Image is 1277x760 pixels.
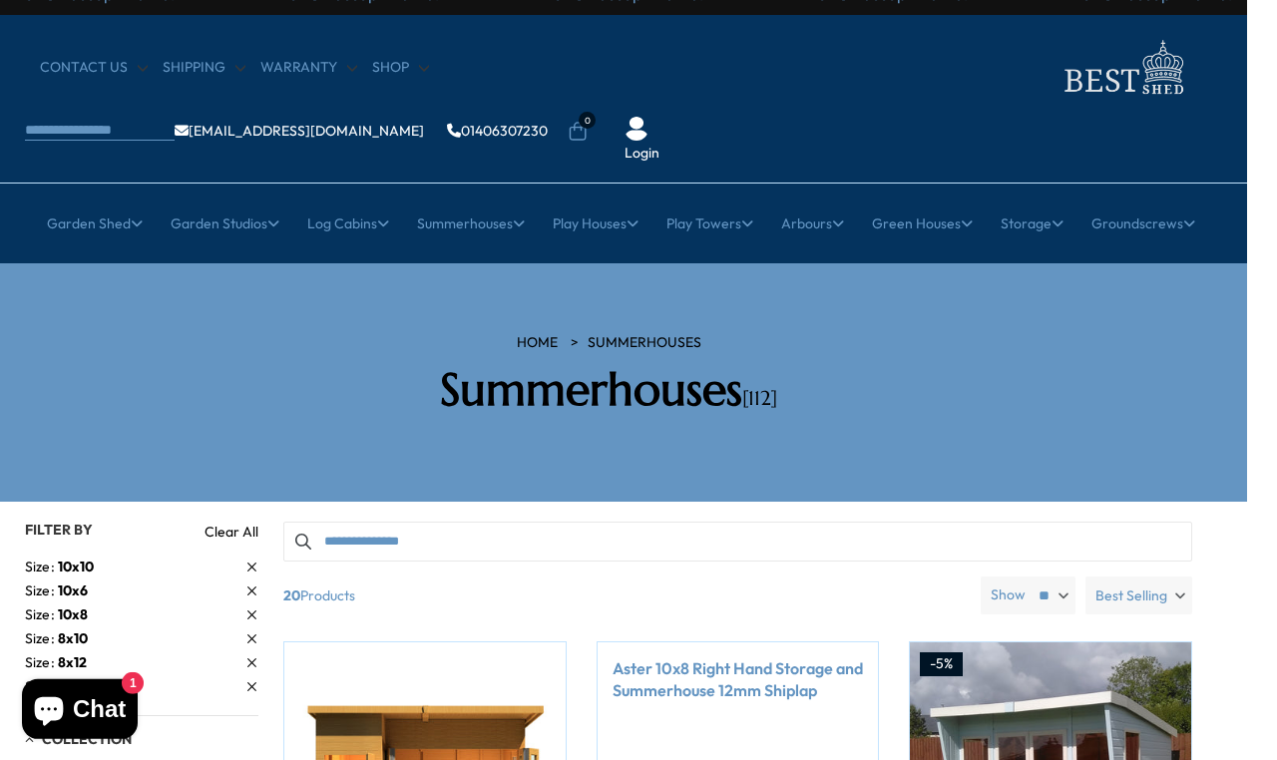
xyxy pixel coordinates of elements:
[25,652,58,673] span: Size
[920,652,963,676] div: -5%
[324,363,893,417] h2: Summerhouses
[579,112,596,129] span: 0
[275,576,973,614] span: Products
[625,117,648,141] img: User Icon
[260,58,357,78] a: Warranty
[781,198,844,248] a: Arbours
[372,58,429,78] a: Shop
[613,657,864,702] a: Aster 10x8 Right Hand Storage and Summerhouse 12mm Shiplap
[25,521,93,539] span: Filter By
[307,198,389,248] a: Log Cabins
[1091,198,1195,248] a: Groundscrews
[1085,576,1192,614] label: Best Selling
[25,628,58,649] span: Size
[163,58,245,78] a: Shipping
[58,653,87,671] span: 8x12
[16,679,144,744] inbox-online-store-chat: Shopify online store chat
[58,605,88,623] span: 10x8
[625,144,659,164] a: Login
[58,629,88,647] span: 8x10
[1095,576,1167,614] span: Best Selling
[447,124,548,138] a: 01406307230
[25,604,58,625] span: Size
[25,580,58,601] span: Size
[283,576,300,614] b: 20
[517,333,558,353] a: HOME
[58,581,88,599] span: 10x6
[417,198,525,248] a: Summerhouses
[58,558,94,575] span: 10x10
[47,198,143,248] a: Garden Shed
[205,522,258,542] a: Clear All
[991,585,1026,605] label: Show
[58,677,88,695] span: 8x14
[568,122,588,142] a: 0
[25,557,58,577] span: Size
[283,522,1192,562] input: Search products
[553,198,638,248] a: Play Houses
[1001,198,1064,248] a: Storage
[40,58,148,78] a: CONTACT US
[175,124,424,138] a: [EMAIL_ADDRESS][DOMAIN_NAME]
[666,198,753,248] a: Play Towers
[742,386,777,411] span: [112]
[588,333,701,353] a: Summerhouses
[872,198,973,248] a: Green Houses
[171,198,279,248] a: Garden Studios
[25,676,58,697] span: Size
[1053,35,1192,100] img: logo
